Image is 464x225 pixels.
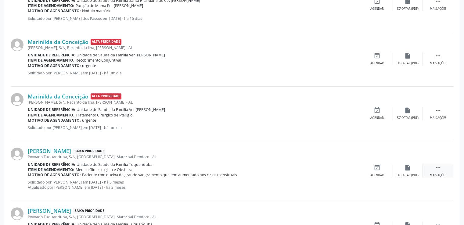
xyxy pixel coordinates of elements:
p: Solicitado por [PERSON_NAME] em [DATE] - há um dia [28,125,362,130]
span: Unidade de Saude da Familia Ver [PERSON_NAME] [77,107,165,112]
div: Exportar (PDF) [397,7,419,11]
span: Nódulo mamário [82,8,111,13]
span: Médico Ginecologista e Obstetra [76,167,132,172]
div: Mais ações [430,116,446,120]
i: event_available [374,52,380,59]
b: Unidade de referência: [28,162,75,167]
span: Unidade de Saude da Familia Tuquanduba [77,162,153,167]
div: Exportar (PDF) [397,116,419,120]
div: Exportar (PDF) [397,61,419,66]
b: Unidade de referência: [28,52,75,58]
i: event_available [374,164,380,171]
img: img [11,93,23,106]
span: Punção de Mama Por [PERSON_NAME] [76,3,143,8]
i:  [435,164,441,171]
b: Item de agendamento: [28,112,74,118]
a: [PERSON_NAME] [28,148,71,154]
b: Item de agendamento: [28,58,74,63]
div: Mais ações [430,7,446,11]
div: Agendar [370,173,384,177]
i: event_available [374,107,380,114]
span: Recobrimento Conjuntival [76,58,121,63]
span: Baixa Prioridade [73,148,106,154]
span: Paciente com queixa de grande sangramento que tem aumentado nos ciclos menstruais [82,172,237,177]
div: Agendar [370,116,384,120]
div: [PERSON_NAME], S/N, Recanto da Ilha, [PERSON_NAME] - AL [28,100,362,105]
b: Unidade de referência: [28,107,75,112]
b: Motivo de agendamento: [28,8,81,13]
b: Item de agendamento: [28,167,74,172]
i: insert_drive_file [404,164,411,171]
b: Motivo de agendamento: [28,118,81,123]
div: Exportar (PDF) [397,173,419,177]
img: img [11,207,23,220]
p: Solicitado por [PERSON_NAME] dos Passos em [DATE] - há 16 dias [28,16,362,21]
b: Item de agendamento: [28,3,74,8]
div: [PERSON_NAME], S/N, Recanto da Ilha, [PERSON_NAME] - AL [28,45,362,50]
span: Unidade de Saude da Familia Ver [PERSON_NAME] [77,52,165,58]
a: Marinilda da Conceição [28,38,88,45]
i: insert_drive_file [404,52,411,59]
span: urgente [82,63,96,68]
i: insert_drive_file [404,107,411,114]
span: Tratamento Cirurgico de Pterigio [76,112,132,118]
div: Agendar [370,61,384,66]
i:  [435,52,441,59]
span: Baixa Prioridade [73,208,106,214]
img: img [11,38,23,51]
a: Marinilda da Conceição [28,93,88,100]
b: Motivo de agendamento: [28,172,81,177]
span: Alta Prioridade [91,39,121,45]
span: urgente [82,118,96,123]
div: Povoado Tuquanduba, S/N, [GEOGRAPHIC_DATA], Marechal Deodoro - AL [28,154,362,159]
p: Solicitado por [PERSON_NAME] em [DATE] - há 3 meses Atualizado por [PERSON_NAME] em [DATE] - há 3... [28,180,362,190]
div: Agendar [370,7,384,11]
p: Solicitado por [PERSON_NAME] em [DATE] - há um dia [28,70,362,76]
span: Alta Prioridade [91,93,121,100]
div: Mais ações [430,173,446,177]
a: [PERSON_NAME] [28,207,71,214]
i:  [435,107,441,114]
b: Motivo de agendamento: [28,63,81,68]
div: Mais ações [430,61,446,66]
img: img [11,148,23,160]
div: Povoado Tuquanduba, S/N, [GEOGRAPHIC_DATA], Marechal Deodoro - AL [28,214,362,220]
